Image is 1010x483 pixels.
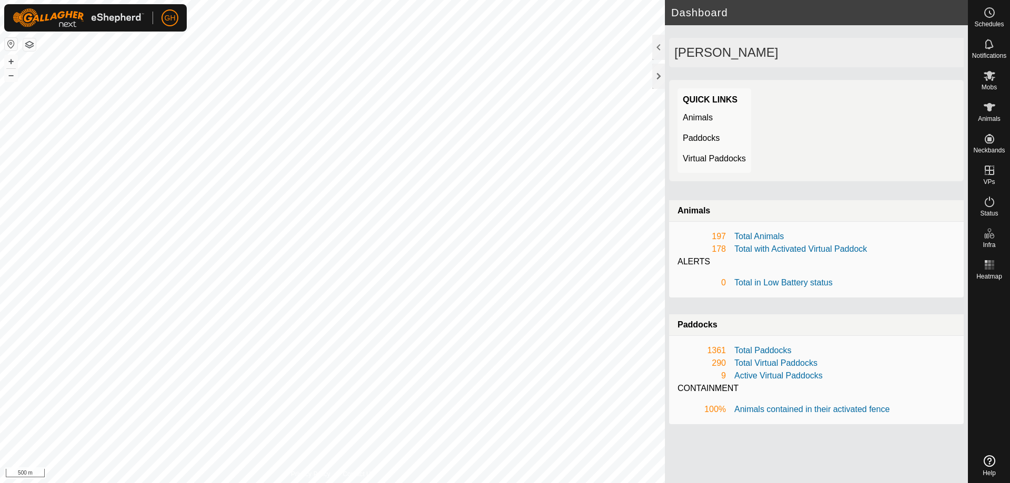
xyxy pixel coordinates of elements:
[974,21,1004,27] span: Schedules
[983,242,995,248] span: Infra
[678,320,718,329] strong: Paddocks
[734,232,784,241] a: Total Animals
[734,358,817,367] a: Total Virtual Paddocks
[5,69,17,81] button: –
[678,243,726,255] div: 178
[165,13,176,24] span: GH
[683,95,738,104] strong: Quick Links
[734,278,833,287] a: Total in Low Battery status
[678,382,955,395] div: CONTAINMENT
[972,53,1006,59] span: Notifications
[671,6,968,19] h2: Dashboard
[734,244,867,253] a: Total with Activated Virtual Paddock
[976,273,1002,280] span: Heatmap
[968,451,1010,480] a: Help
[678,255,955,268] div: ALERTS
[980,210,998,217] span: Status
[983,179,995,185] span: VPs
[5,38,17,50] button: Reset Map
[973,147,1005,153] span: Neckbands
[678,230,726,243] div: 197
[678,357,726,369] div: 290
[982,84,997,90] span: Mobs
[683,113,713,122] a: Animals
[669,38,964,67] div: [PERSON_NAME]
[683,154,746,163] a: Virtual Paddocks
[678,403,726,416] div: 100%
[23,38,36,51] button: Map Layers
[734,371,823,380] a: Active Virtual Paddocks
[983,470,996,476] span: Help
[678,206,710,215] strong: Animals
[734,346,792,355] a: Total Paddocks
[678,276,726,289] div: 0
[343,469,374,479] a: Contact Us
[5,55,17,68] button: +
[734,405,890,414] a: Animals contained in their activated fence
[678,369,726,382] div: 9
[291,469,330,479] a: Privacy Policy
[13,8,144,27] img: Gallagher Logo
[683,133,720,142] a: Paddocks
[978,116,1001,122] span: Animals
[678,344,726,357] div: 1361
